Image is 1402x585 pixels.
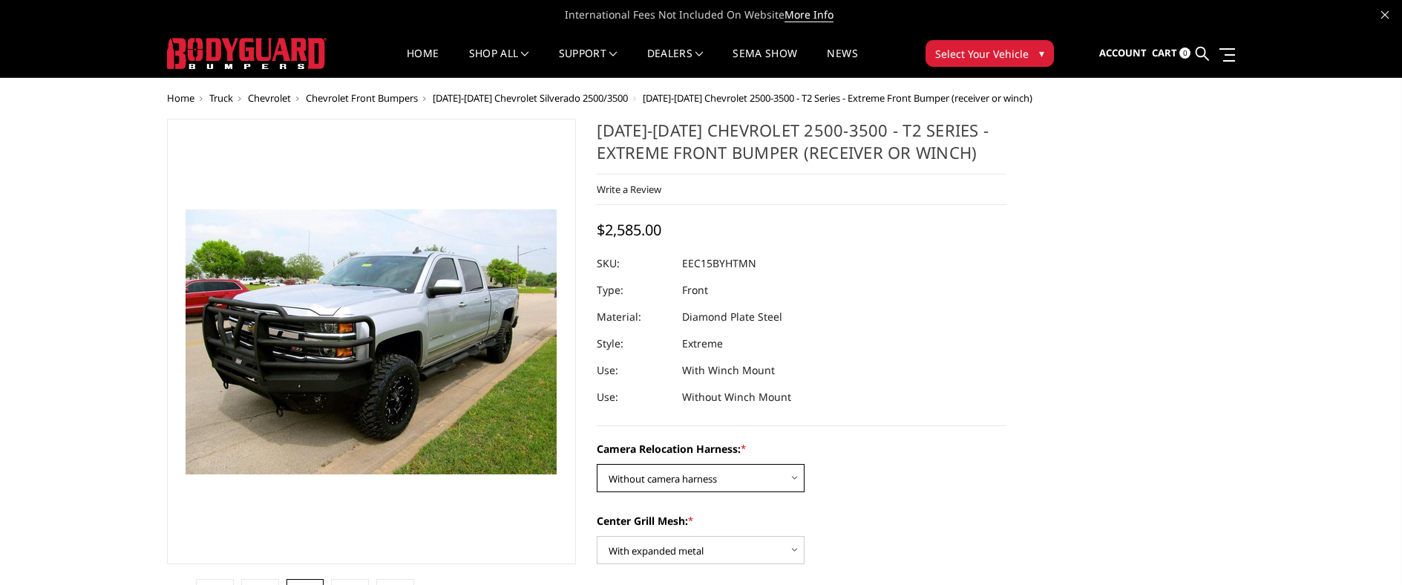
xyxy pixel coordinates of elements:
span: Select Your Vehicle [935,46,1029,62]
a: News [827,48,857,77]
a: Cart 0 [1152,33,1190,73]
iframe: Chat Widget [1328,514,1402,585]
a: Truck [209,91,233,105]
a: Support [559,48,618,77]
a: Account [1099,33,1147,73]
span: Cart [1152,46,1177,59]
dt: Style: [597,330,671,357]
a: Chevrolet [248,91,291,105]
label: Center Grill Mesh: [597,513,1006,529]
a: SEMA Show [733,48,797,77]
dd: Front [682,277,708,304]
a: Chevrolet Front Bumpers [306,91,418,105]
a: Home [407,48,439,77]
span: ▾ [1039,45,1044,61]
a: [DATE]-[DATE] Chevrolet Silverado 2500/3500 [433,91,628,105]
dd: Extreme [682,330,723,357]
img: BODYGUARD BUMPERS [167,38,327,69]
dt: Use: [597,384,671,411]
dd: EEC15BYHTMN [682,250,756,277]
span: Account [1099,46,1147,59]
dt: Type: [597,277,671,304]
dt: Material: [597,304,671,330]
dt: SKU: [597,250,671,277]
label: Camera Relocation Harness: [597,441,1006,457]
span: 0 [1179,48,1190,59]
button: Select Your Vehicle [926,40,1054,67]
a: 2015-2019 Chevrolet 2500-3500 - T2 Series - Extreme Front Bumper (receiver or winch) [167,119,577,564]
dt: Use: [597,357,671,384]
dd: Without Winch Mount [682,384,791,411]
a: Write a Review [597,183,661,196]
a: More Info [784,7,833,22]
dd: With Winch Mount [682,357,775,384]
dd: Diamond Plate Steel [682,304,782,330]
h1: [DATE]-[DATE] Chevrolet 2500-3500 - T2 Series - Extreme Front Bumper (receiver or winch) [597,119,1006,174]
span: $2,585.00 [597,220,661,240]
a: Dealers [647,48,704,77]
span: [DATE]-[DATE] Chevrolet 2500-3500 - T2 Series - Extreme Front Bumper (receiver or winch) [643,91,1032,105]
a: Home [167,91,194,105]
a: shop all [469,48,529,77]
